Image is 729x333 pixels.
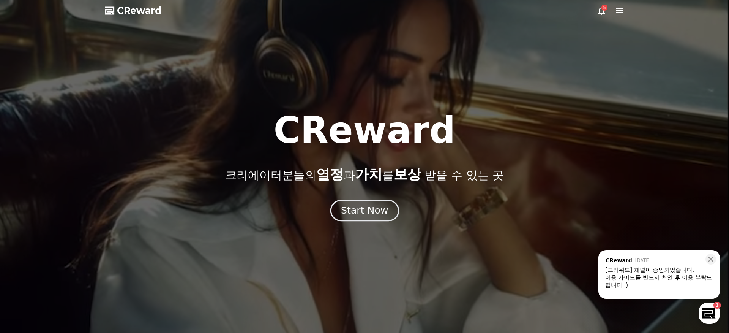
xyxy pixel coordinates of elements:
span: 열정 [316,166,344,182]
a: CReward [105,5,162,17]
a: 1대화 [50,241,98,260]
p: 크리에이터분들의 과 를 받을 수 있는 곳 [225,167,504,182]
span: 보상 [394,166,421,182]
span: 설정 [117,252,126,258]
span: 대화 [69,253,79,259]
a: Start Now [332,208,398,215]
a: 홈 [2,241,50,260]
span: 홈 [24,252,28,258]
span: 1 [77,241,80,247]
a: 설정 [98,241,146,260]
span: CReward [117,5,162,17]
h1: CReward [273,112,455,149]
button: Start Now [330,200,399,222]
span: 가치 [355,166,382,182]
div: Start Now [341,204,388,217]
div: 5 [601,5,607,11]
a: 5 [597,6,606,15]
